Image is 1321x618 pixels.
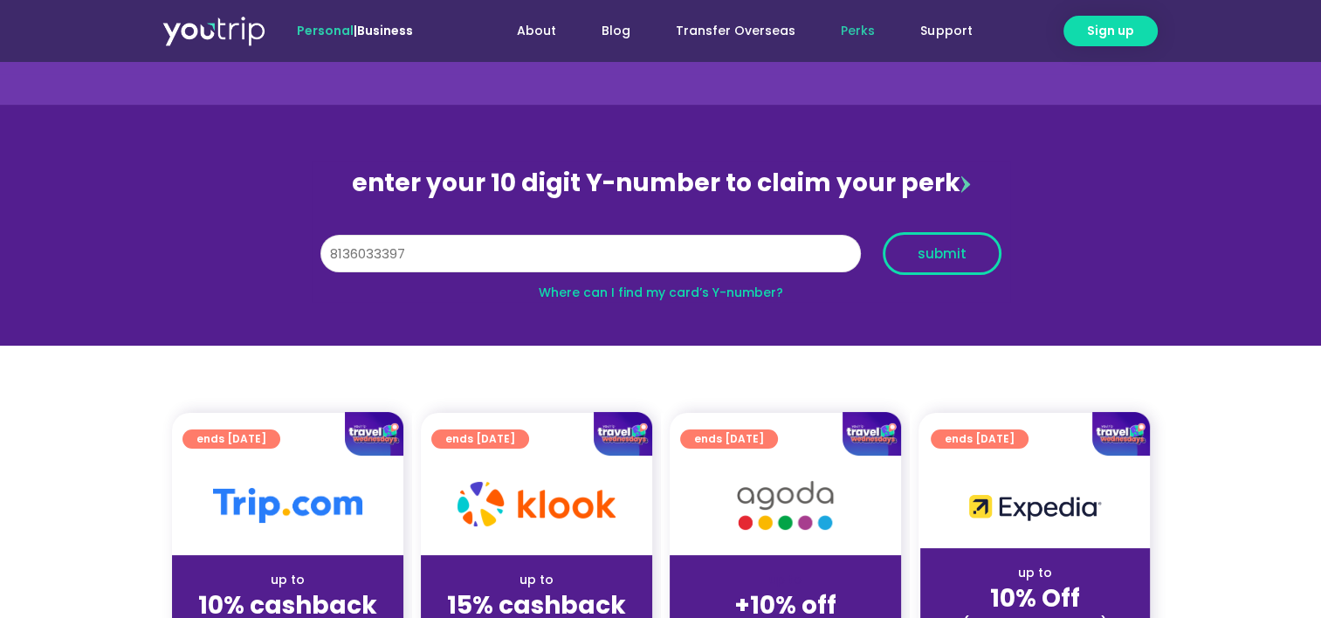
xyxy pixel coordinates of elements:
div: up to [934,564,1136,582]
span: Personal [297,22,354,39]
div: enter your 10 digit Y-number to claim your perk [312,161,1010,206]
a: Perks [818,15,898,47]
a: Where can I find my card’s Y-number? [539,284,783,301]
nav: Menu [460,15,994,47]
form: Y Number [320,232,1001,288]
button: submit [883,232,1001,275]
div: up to [435,571,638,589]
div: up to [186,571,389,589]
span: | [297,22,413,39]
strong: 10% Off [990,581,1080,615]
a: Transfer Overseas [653,15,818,47]
a: Blog [579,15,653,47]
span: Sign up [1087,22,1134,40]
a: Support [898,15,994,47]
a: Business [357,22,413,39]
a: Sign up [1063,16,1158,46]
span: up to [769,571,802,588]
span: submit [918,247,967,260]
input: 10 digit Y-number (e.g. 8123456789) [320,235,861,273]
a: About [494,15,579,47]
